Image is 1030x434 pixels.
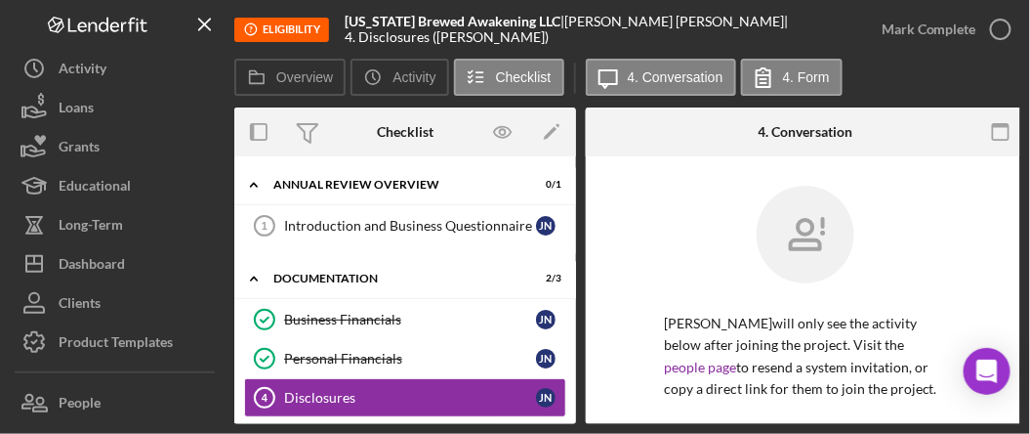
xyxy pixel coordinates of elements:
button: Overview [234,59,346,96]
div: Business Financials [284,312,536,327]
div: Long-Term [59,205,123,249]
div: | [345,14,564,29]
label: 4. Conversation [628,69,723,85]
div: J N [536,216,556,236]
a: people page [664,359,736,375]
div: Documentation [273,273,513,284]
label: 4. Form [783,69,830,85]
div: Loans [59,88,94,132]
label: Checklist [496,69,552,85]
div: J N [536,349,556,369]
div: This stage is no longer available as part of the standard workflow for Small Business Annual Revi... [234,18,329,42]
div: Disclosures [284,390,536,406]
label: Overview [276,69,333,85]
button: Product Templates [10,323,225,362]
a: Business FinancialsJN [244,300,566,339]
div: Mark Complete [882,10,976,49]
button: Grants [10,127,225,166]
div: J N [536,310,556,329]
button: People [10,383,225,422]
label: Activity [392,69,435,85]
button: 4. Form [741,59,843,96]
div: Annual Review Overview [273,179,513,191]
a: 4DisclosuresJN [244,378,566,417]
button: Long-Term [10,205,225,244]
div: 0 / 1 [526,179,561,191]
button: Educational [10,166,225,205]
a: 1Introduction and Business QuestionnaireJN [244,206,566,245]
a: Personal FinancialsJN [244,339,566,378]
div: [PERSON_NAME] [PERSON_NAME] | [564,14,788,29]
button: 4. Conversation [586,59,736,96]
button: Activity [10,49,225,88]
div: J N [536,388,556,408]
div: Dashboard [59,244,125,288]
div: Introduction and Business Questionnaire [284,218,536,234]
tspan: 4 [262,392,268,404]
div: Checklist [377,124,433,140]
button: Clients [10,283,225,323]
button: Activity [350,59,448,96]
tspan: 1 [262,220,268,232]
div: Product Templates [59,323,173,367]
div: Open Intercom Messenger [964,348,1010,395]
div: Educational [59,166,131,210]
div: 4. Disclosures ([PERSON_NAME]) [345,29,549,45]
button: Dashboard [10,244,225,283]
div: Personal Financials [284,351,536,367]
div: 2 / 3 [526,273,561,284]
button: Mark Complete [862,10,1020,49]
div: 4. Conversation [759,124,853,140]
p: [PERSON_NAME] will only see the activity below after joining the project. Visit the to resend a s... [664,313,947,401]
div: People [59,383,101,427]
div: Clients [59,283,101,327]
button: Checklist [454,59,564,96]
button: Loans [10,88,225,127]
b: [US_STATE] Brewed Awakening LLC [345,13,560,29]
div: Grants [59,127,100,171]
div: Eligibility [234,18,329,42]
div: Activity [59,49,106,93]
